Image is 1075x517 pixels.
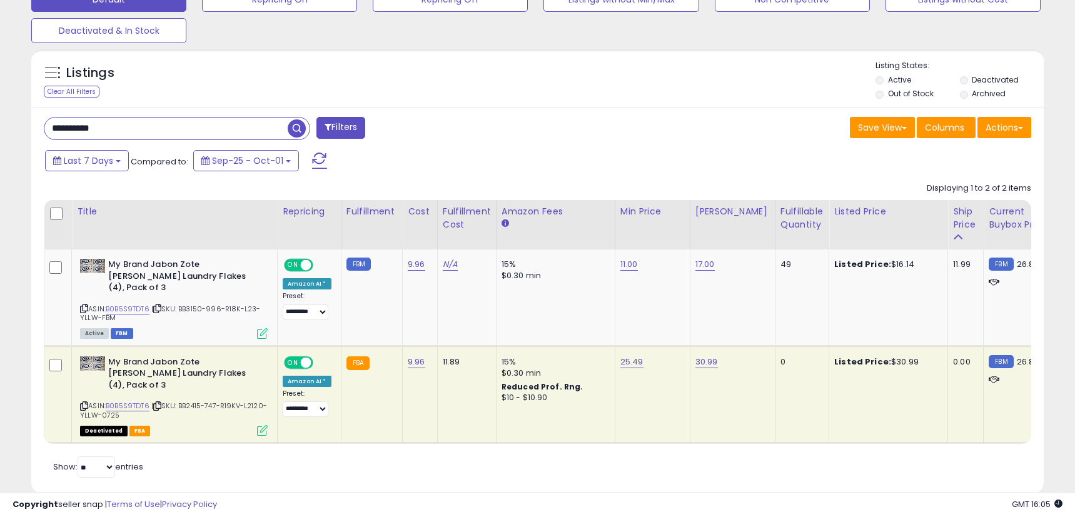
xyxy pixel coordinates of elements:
span: | SKU: BB3150-996-R18K-L23-YLLW-FBM [80,304,261,323]
h5: Listings [66,64,114,82]
a: B0B5S9TDT6 [106,304,149,314]
b: My Brand Jabon Zote [PERSON_NAME] Laundry Flakes (4), Pack of 3 [108,259,260,297]
span: Show: entries [53,461,143,473]
button: Filters [316,117,365,139]
div: [PERSON_NAME] [695,205,770,218]
a: N/A [443,258,458,271]
span: FBA [129,426,151,436]
span: ON [285,260,301,271]
strong: Copyright [13,498,58,510]
a: 25.49 [620,356,643,368]
small: FBM [989,355,1013,368]
div: Preset: [283,389,331,418]
button: Last 7 Days [45,150,129,171]
span: Compared to: [131,156,188,168]
div: $16.14 [834,259,938,270]
div: 11.99 [953,259,974,270]
span: 2025-10-9 16:05 GMT [1012,498,1062,510]
div: 15% [502,356,605,368]
button: Save View [850,117,915,138]
div: Clear All Filters [44,86,99,98]
img: 511Ddp+34WL._SL40_.jpg [80,356,105,371]
span: 26.89 [1017,258,1039,270]
span: Sep-25 - Oct-01 [212,154,283,167]
span: Last 7 Days [64,154,113,167]
div: Preset: [283,292,331,320]
small: FBM [989,258,1013,271]
small: FBM [346,258,371,271]
div: ASIN: [80,356,268,435]
span: ON [285,357,301,368]
div: Listed Price [834,205,942,218]
small: FBA [346,356,370,370]
div: Fulfillable Quantity [780,205,824,231]
a: 30.99 [695,356,718,368]
b: Listed Price: [834,356,891,368]
a: 17.00 [695,258,715,271]
b: My Brand Jabon Zote [PERSON_NAME] Laundry Flakes (4), Pack of 3 [108,356,260,394]
button: Sep-25 - Oct-01 [193,150,299,171]
div: 15% [502,259,605,270]
div: ASIN: [80,259,268,338]
div: Amazon Fees [502,205,610,218]
div: 49 [780,259,819,270]
div: Fulfillment [346,205,397,218]
div: 0.00 [953,356,974,368]
span: All listings currently available for purchase on Amazon [80,328,109,339]
small: Amazon Fees. [502,218,509,229]
b: Reduced Prof. Rng. [502,381,583,392]
div: Amazon AI * [283,376,331,387]
div: Repricing [283,205,336,218]
p: Listing States: [876,60,1044,72]
button: Actions [977,117,1031,138]
div: Amazon AI * [283,278,331,289]
div: Min Price [620,205,685,218]
img: 511Ddp+34WL._SL40_.jpg [80,259,105,273]
a: B0B5S9TDT6 [106,401,149,411]
div: Ship Price [953,205,978,231]
span: OFF [311,357,331,368]
div: Current Buybox Price [989,205,1053,231]
div: Fulfillment Cost [443,205,491,231]
a: 9.96 [408,258,425,271]
button: Columns [917,117,976,138]
div: $0.30 min [502,368,605,379]
div: seller snap | | [13,499,217,511]
span: 26.89 [1017,356,1039,368]
div: Displaying 1 to 2 of 2 items [927,183,1031,194]
a: Terms of Use [107,498,160,510]
label: Deactivated [972,74,1019,85]
label: Archived [972,88,1006,99]
button: Deactivated & In Stock [31,18,186,43]
div: 11.89 [443,356,487,368]
div: Title [77,205,272,218]
label: Out of Stock [888,88,934,99]
label: Active [888,74,911,85]
span: FBM [111,328,133,339]
span: Columns [925,121,964,134]
a: 9.96 [408,356,425,368]
a: 11.00 [620,258,638,271]
div: 0 [780,356,819,368]
span: All listings that are unavailable for purchase on Amazon for any reason other than out-of-stock [80,426,128,436]
div: $10 - $10.90 [502,393,605,403]
div: Cost [408,205,432,218]
a: Privacy Policy [162,498,217,510]
div: $30.99 [834,356,938,368]
div: $0.30 min [502,270,605,281]
span: OFF [311,260,331,271]
b: Listed Price: [834,258,891,270]
span: | SKU: BB2415-747-R19KV-L2120-YLLW-0725 [80,401,267,419]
